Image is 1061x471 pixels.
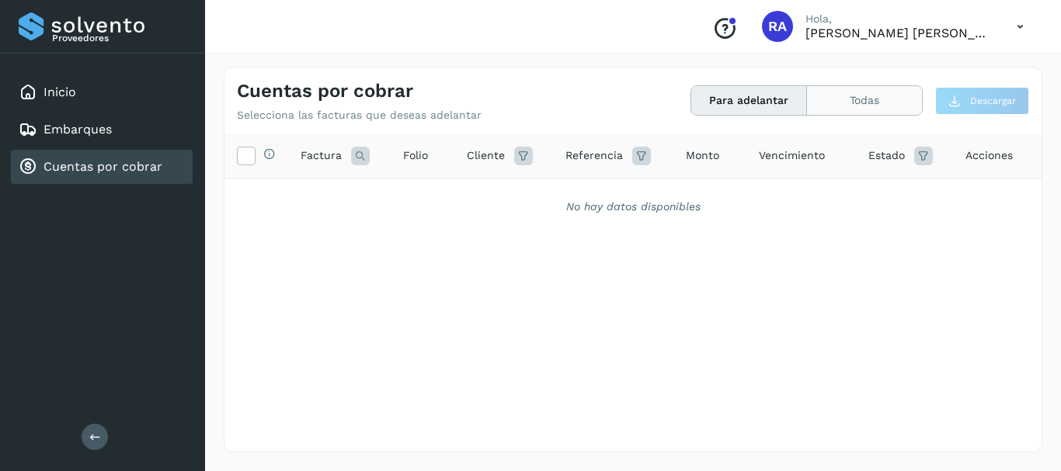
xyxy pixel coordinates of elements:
span: Folio [403,147,428,164]
p: Raphael Argenis Rubio Becerril [805,26,992,40]
span: Monto [686,147,719,164]
div: Cuentas por cobrar [11,150,193,184]
span: Estado [868,147,905,164]
p: Selecciona las facturas que deseas adelantar [237,109,482,122]
span: Acciones [965,147,1013,164]
button: Para adelantar [691,86,807,115]
div: Embarques [11,113,193,147]
div: No hay datos disponibles [245,199,1021,215]
span: Factura [301,147,342,164]
a: Embarques [43,122,112,137]
a: Cuentas por cobrar [43,159,162,174]
p: Hola, [805,12,992,26]
a: Inicio [43,85,76,99]
p: Proveedores [52,33,186,43]
h4: Cuentas por cobrar [237,80,413,102]
span: Descargar [970,94,1016,108]
span: Referencia [565,147,623,164]
span: Vencimiento [759,147,825,164]
button: Todas [807,86,922,115]
div: Inicio [11,75,193,109]
button: Descargar [935,87,1029,115]
span: Cliente [467,147,505,164]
